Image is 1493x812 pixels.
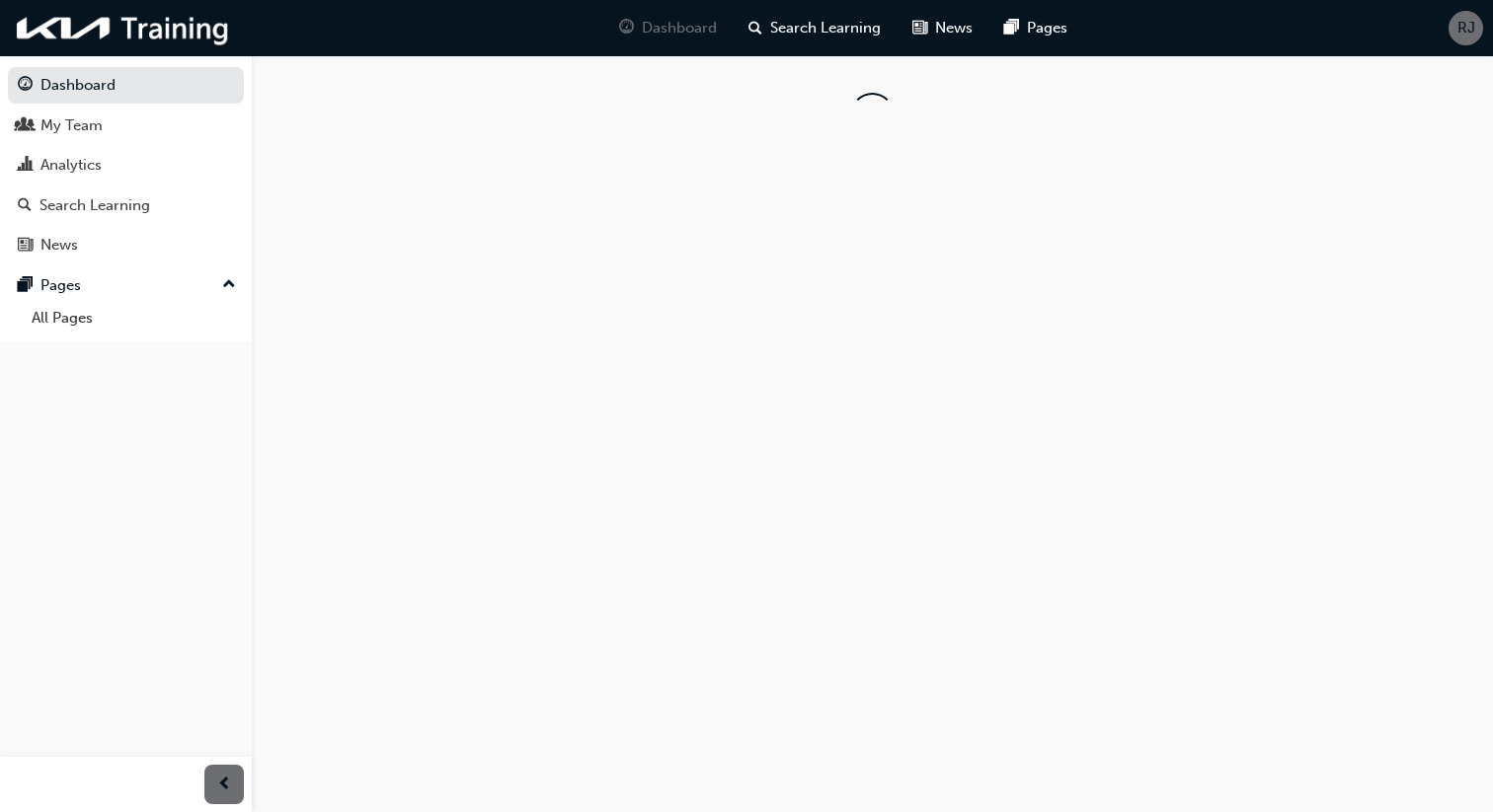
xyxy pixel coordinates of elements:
div: Pages [40,274,81,297]
span: search-icon [18,197,32,215]
span: search-icon [748,16,762,40]
span: guage-icon [619,16,634,40]
a: search-iconSearch Learning [733,8,897,48]
span: up-icon [222,272,236,298]
img: kia-training [10,8,237,48]
span: guage-icon [18,77,33,95]
span: people-icon [18,117,33,135]
span: News [935,17,973,39]
span: Dashboard [642,17,717,39]
span: news-icon [18,237,33,255]
span: pages-icon [18,277,33,295]
a: Search Learning [8,187,244,224]
a: pages-iconPages [988,8,1083,48]
span: news-icon [912,16,927,40]
button: Pages [8,267,244,304]
div: My Team [40,114,103,137]
div: Search Learning [39,194,150,217]
a: All Pages [24,303,244,333]
a: news-iconNews [897,8,988,48]
div: Analytics [40,154,102,177]
a: Dashboard [8,67,244,104]
span: Search Learning [770,17,881,39]
span: prev-icon [217,773,232,797]
button: RJ [1449,11,1483,45]
button: DashboardMy TeamAnalyticsSearch LearningNews [8,63,244,267]
span: RJ [1457,17,1475,39]
span: Pages [1027,17,1067,39]
a: My Team [8,108,244,144]
span: pages-icon [1004,16,1019,40]
a: News [8,227,244,263]
div: News [40,234,78,257]
span: chart-icon [18,157,33,175]
a: guage-iconDashboard [603,8,733,48]
a: Analytics [8,147,244,184]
